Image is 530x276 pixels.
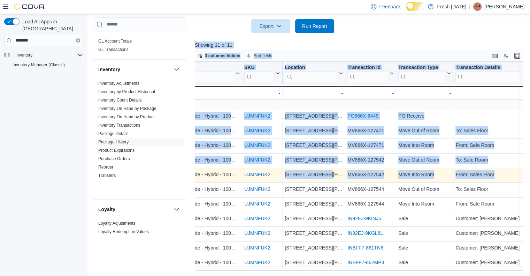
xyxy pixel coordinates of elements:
[285,214,343,222] div: [STREET_ADDRESS][PERSON_NAME]
[244,64,280,82] button: SKU
[379,3,400,10] span: Feedback
[398,229,451,237] div: Sale
[285,199,343,208] div: [STREET_ADDRESS][PERSON_NAME]
[20,18,83,32] span: Load All Apps in [GEOGRAPHIC_DATA]
[98,139,129,145] span: Package History
[98,173,116,178] span: Transfers
[98,123,140,128] a: Inventory Transactions
[98,148,135,153] span: Product Expirations
[455,89,527,97] div: -
[98,106,156,111] span: Inventory On Hand by Package
[398,64,451,82] button: Transaction Type
[347,64,388,82] div: Transaction Id URL
[347,170,394,178] div: MV866X-127542
[105,155,240,164] div: Panda Fruits FECO - Strawberry Lemonade - Hybrid - 100mg THC 20pcs.
[285,229,343,237] div: [STREET_ADDRESS][PERSON_NAME]
[455,64,527,82] button: Transaction Details
[93,219,186,241] div: Loyalty
[105,141,240,149] div: Panda Fruits FECO - Strawberry Lemonade - Hybrid - 100mg THC 20pcs.
[98,81,139,86] span: Inventory Adjustments
[244,215,270,221] a: UJMNFUK2
[1,50,86,60] button: Inventory
[98,38,132,44] span: GL Account Totals
[455,170,527,178] div: From: Sales Floor
[105,126,240,134] div: Panda Fruits FECO - Strawberry Lemonade - Hybrid - 100mg THC 20pcs.
[98,221,136,226] span: Loyalty Adjustments
[244,245,270,250] a: UJMNFUK2
[455,64,521,71] div: Transaction Details
[105,185,240,193] div: Panda Fruits FECO - Strawberry Lemonade - Hybrid - 100mg THC 20pcs.
[98,39,132,44] a: GL Account Totals
[98,206,171,213] button: Loyalty
[4,47,83,88] nav: Complex example
[98,131,129,136] a: Package Details
[205,53,240,59] span: 3 columns hidden
[98,47,129,52] a: GL Transactions
[398,89,451,97] div: -
[398,155,451,164] div: Move Out of Room
[347,230,383,236] a: IN92EJ-9KGL6L
[10,61,68,69] a: Inventory Manager (Classic)
[347,245,383,250] a: INBFF7-861TN6
[98,114,154,119] a: Inventory On Hand by Product
[255,19,286,33] span: Export
[285,111,343,120] div: [STREET_ADDRESS][PERSON_NAME]
[105,214,240,222] div: Panda Fruits FECO - Strawberry Lemonade - Hybrid - 100mg THC 20pcs.
[473,2,482,11] div: Pia Pol
[285,243,343,252] div: [STREET_ADDRESS][PERSON_NAME]
[195,42,527,49] p: Showing 11 of 11
[105,258,240,266] div: Panda Fruits FECO - Strawberry Lemonade - Hybrid - 100mg THC 20pcs.
[98,81,139,86] a: Inventory Adjustments
[98,165,113,170] a: Reorder
[398,64,445,71] div: Transaction Type
[251,19,290,33] button: Export
[398,258,451,266] div: Sale
[172,23,181,31] button: Finance
[455,229,527,237] div: Customer: [PERSON_NAME]
[455,126,527,134] div: To: Sales Floor
[347,185,394,193] div: MV866X-127544
[244,157,270,162] a: UJMNFUK2
[105,111,240,120] div: Panda Fruits FECO - Strawberry Lemonade - Hybrid - 100mg THC 20pcs.
[244,89,280,97] div: -
[195,52,243,60] button: 3 columns hidden
[105,199,240,208] div: Panda Fruits FECO - Strawberry Lemonade - Hybrid - 100mg THC 20pcs.
[285,155,343,164] div: [STREET_ADDRESS][PERSON_NAME]
[285,64,337,71] div: Location
[398,111,451,120] div: PO Receive
[244,113,270,118] a: UJMNFUK2
[285,64,337,82] div: Location
[105,229,240,237] div: Panda Fruits FECO - Strawberry Lemonade - Hybrid - 100mg THC 20pcs.
[244,186,270,192] a: UJMNFUK2
[244,259,270,265] a: UJMNFUK2
[285,170,343,178] div: [STREET_ADDRESS][PERSON_NAME]
[347,64,394,82] button: Transaction Id
[347,141,394,149] div: MV866X-127471
[398,199,451,208] div: Move Into Room
[172,65,181,74] button: Inventory
[484,2,524,11] p: [PERSON_NAME]
[455,258,527,266] div: Customer: [PERSON_NAME]
[98,173,116,178] a: Transfers
[98,229,149,234] span: Loyalty Redemption Values
[455,214,527,222] div: Customer: [PERSON_NAME]
[469,2,470,11] p: |
[98,97,142,103] span: Inventory Count Details
[98,66,120,73] h3: Inventory
[285,185,343,193] div: [STREET_ADDRESS][PERSON_NAME]
[285,141,343,149] div: [STREET_ADDRESS][PERSON_NAME]
[347,89,394,97] div: -
[285,258,343,266] div: [STREET_ADDRESS][PERSON_NAME]
[98,164,113,170] span: Reorder
[172,205,181,214] button: Loyalty
[244,230,270,236] a: UJMNFUK2
[93,37,186,59] div: Finance
[455,243,527,252] div: Customer: [PERSON_NAME]
[98,89,155,94] a: Inventory by Product Historical
[398,64,445,82] div: Transaction Type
